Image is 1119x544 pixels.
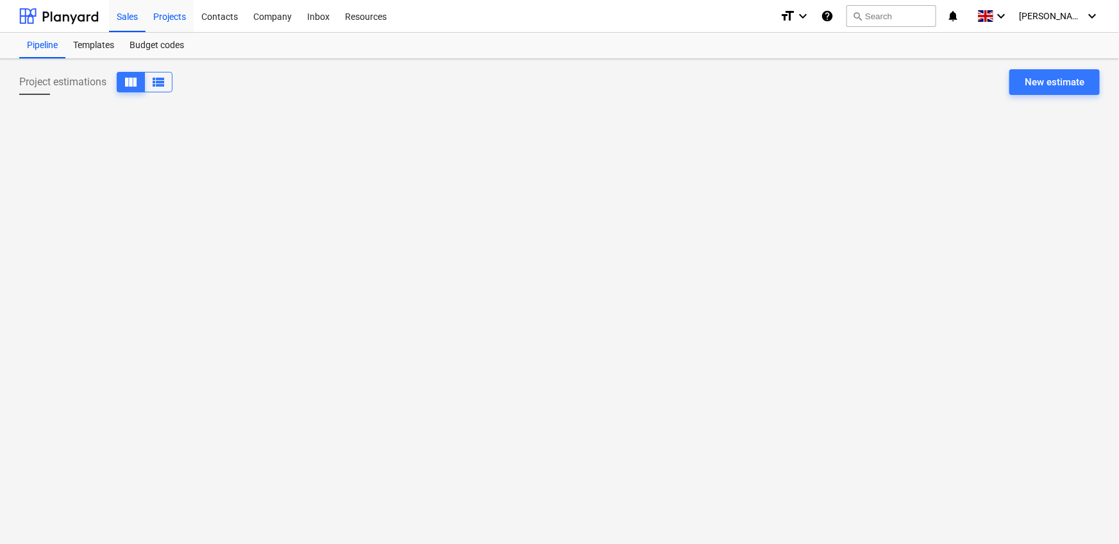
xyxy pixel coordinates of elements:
i: keyboard_arrow_down [1084,8,1100,24]
button: Search [846,5,936,27]
i: notifications [947,8,959,24]
a: Pipeline [19,33,65,58]
button: New estimate [1009,69,1100,95]
a: Budget codes [122,33,192,58]
i: keyboard_arrow_down [993,8,1009,24]
i: keyboard_arrow_down [795,8,811,24]
span: [PERSON_NAME] [1019,11,1083,21]
span: search [852,11,862,21]
span: View as columns [151,74,166,90]
div: New estimate [1025,74,1084,90]
iframe: Chat Widget [1055,482,1119,544]
i: format_size [780,8,795,24]
a: Templates [65,33,122,58]
div: Project estimations [19,72,172,92]
span: View as columns [123,74,139,90]
i: Knowledge base [821,8,834,24]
